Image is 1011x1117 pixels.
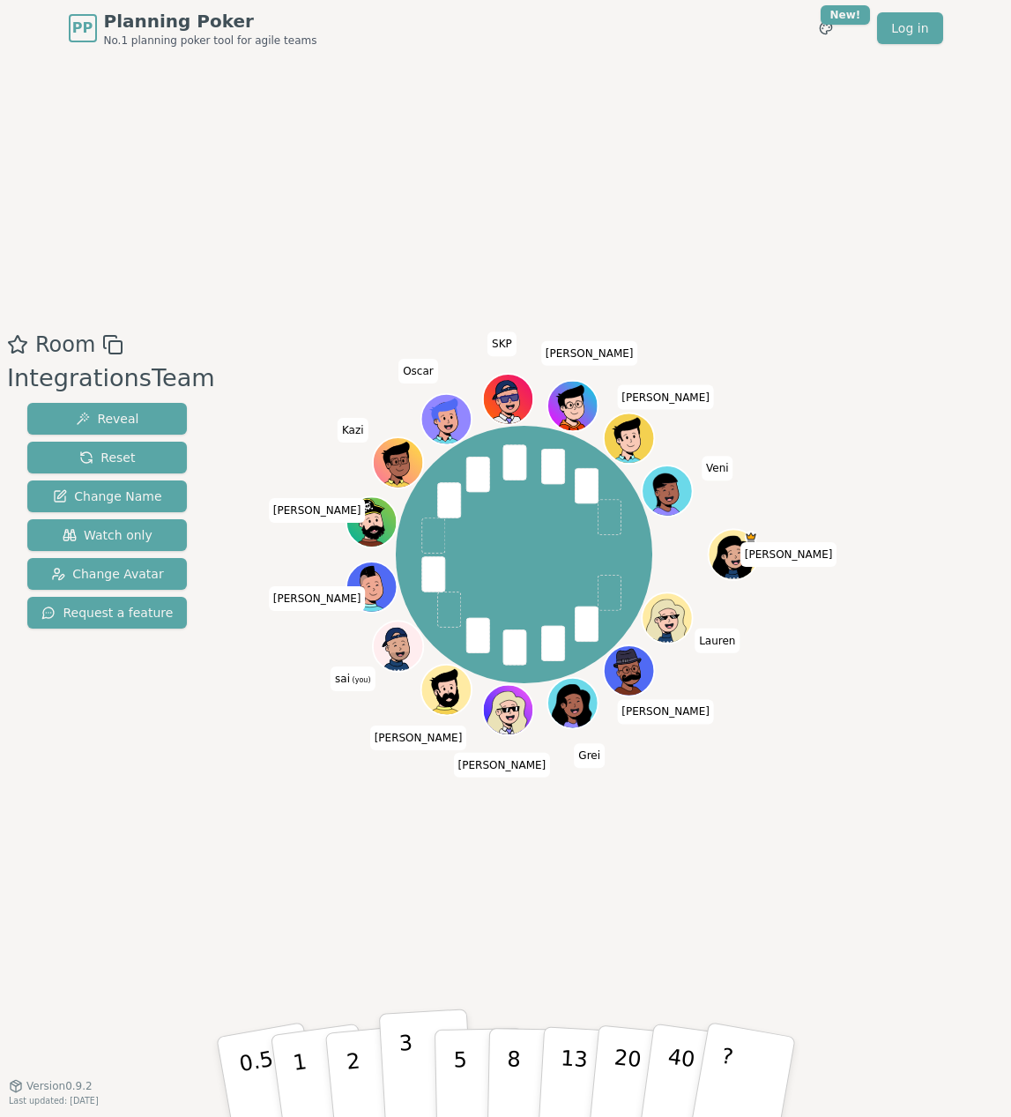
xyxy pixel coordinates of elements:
button: Reveal [27,403,187,435]
span: Click to change your name [370,726,467,750]
span: Room [35,329,95,361]
span: Click to change your name [574,744,605,769]
button: Reset [27,442,187,473]
span: Click to change your name [454,753,551,778]
span: Click to change your name [331,666,375,691]
span: Click to change your name [740,542,837,567]
span: Change Avatar [51,565,164,583]
button: Version0.9.2 [9,1079,93,1093]
a: PPPlanning PokerNo.1 planning poker tool for agile teams [69,9,317,48]
span: Version 0.9.2 [26,1079,93,1093]
span: Click to change your name [398,359,438,384]
button: Change Avatar [27,558,187,590]
span: Click to change your name [269,498,366,523]
span: Click to change your name [695,629,740,653]
span: Reveal [76,410,138,428]
button: Click to change your avatar [374,623,421,671]
span: Click to change your name [702,457,733,481]
a: Log in [877,12,942,44]
button: Watch only [27,519,187,551]
span: Last updated: [DATE] [9,1096,99,1106]
span: Click to change your name [269,586,366,611]
button: Add as favourite [7,329,28,361]
span: PP [72,18,93,39]
button: New! [810,12,842,44]
span: Reset [79,449,135,466]
div: New! [821,5,871,25]
span: No.1 planning poker tool for agile teams [104,34,317,48]
span: Kate is the host [744,531,756,543]
span: (you) [350,676,371,684]
button: Request a feature [27,597,187,629]
div: IntegrationsTeam [7,361,215,397]
span: Request a feature [41,604,173,622]
span: Change Name [53,488,161,505]
button: Change Name [27,480,187,512]
span: Click to change your name [541,341,638,366]
span: Click to change your name [487,332,517,357]
span: Watch only [63,526,152,544]
span: Click to change your name [617,385,714,410]
span: Planning Poker [104,9,317,34]
span: Click to change your name [617,700,714,725]
span: Click to change your name [338,418,368,443]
